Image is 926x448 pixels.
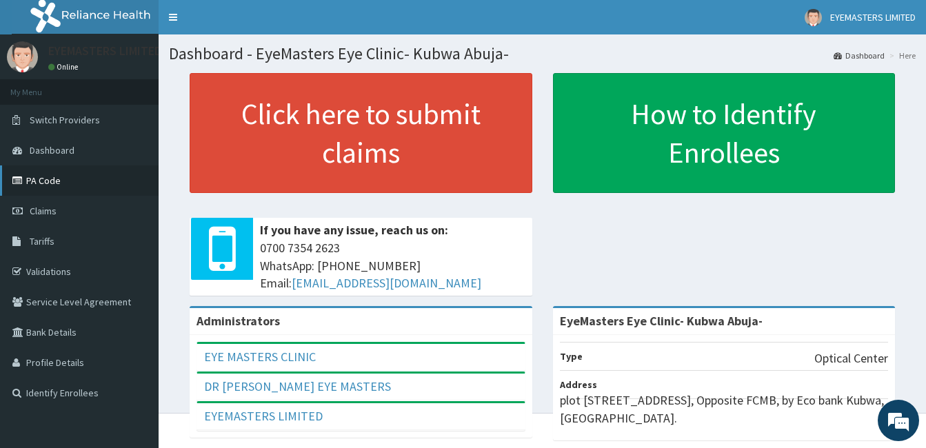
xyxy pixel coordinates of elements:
[553,73,896,193] a: How to Identify Enrollees
[886,50,916,61] li: Here
[830,11,916,23] span: EYEMASTERS LIMITED
[204,408,323,424] a: EYEMASTERS LIMITED
[30,114,100,126] span: Switch Providers
[30,235,54,247] span: Tariffs
[204,378,391,394] a: DR [PERSON_NAME] EYE MASTERS
[560,378,597,391] b: Address
[805,9,822,26] img: User Image
[814,349,888,367] p: Optical Center
[48,45,162,57] p: EYEMASTERS LIMITED
[260,222,448,238] b: If you have any issue, reach us on:
[560,313,763,329] strong: EyeMasters Eye Clinic- Kubwa Abuja-
[834,50,885,61] a: Dashboard
[30,205,57,217] span: Claims
[260,239,525,292] span: 0700 7354 2623 WhatsApp: [PHONE_NUMBER] Email:
[48,62,81,72] a: Online
[197,313,280,329] b: Administrators
[204,349,316,365] a: EYE MASTERS CLINIC
[292,275,481,291] a: [EMAIL_ADDRESS][DOMAIN_NAME]
[7,41,38,72] img: User Image
[560,391,889,427] p: plot [STREET_ADDRESS], Opposite FCMB, by Eco bank Kubwa, [GEOGRAPHIC_DATA].
[190,73,532,193] a: Click here to submit claims
[169,45,916,63] h1: Dashboard - EyeMasters Eye Clinic- Kubwa Abuja-
[30,144,74,156] span: Dashboard
[560,350,583,363] b: Type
